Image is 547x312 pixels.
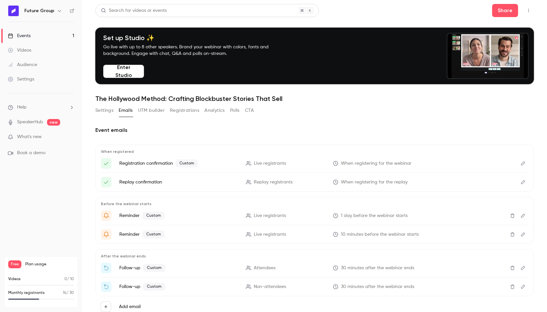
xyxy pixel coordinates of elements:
[507,281,518,292] button: Delete
[95,105,113,116] button: Settings
[17,104,27,111] span: Help
[8,260,21,268] span: Free
[254,160,286,167] span: Live registrants
[142,230,165,238] span: Custom
[143,283,165,291] span: Custom
[119,264,238,272] p: Follow-up
[142,212,165,220] span: Custom
[8,47,31,54] div: Videos
[176,159,198,167] span: Custom
[518,281,528,292] button: Edit
[119,105,132,116] button: Emails
[64,276,74,282] p: / 10
[47,119,60,126] span: new
[518,263,528,273] button: Edit
[8,33,31,39] div: Events
[101,158,528,169] li: Here's your access link to {{ event_name }}!
[8,290,45,296] p: Monthly registrants
[119,179,238,185] p: Replay confirmation
[170,105,199,116] button: Registrations
[341,160,412,167] span: When registering for the webinar
[518,210,528,221] button: Edit
[119,303,141,310] label: Add email
[119,230,238,238] p: Reminder
[518,229,528,240] button: Edit
[101,201,528,206] p: Before the webinar starts
[101,263,528,273] li: Thanks for attending {{ event_name }}
[101,7,167,14] div: Search for videos or events
[230,105,240,116] button: Polls
[8,6,19,16] img: Future Group
[103,65,144,78] button: Enter Studio
[341,265,414,272] span: 30 minutes after the webinar ends
[64,277,67,281] span: 0
[341,179,408,186] span: When registering for the replay
[119,159,238,167] p: Registration confirmation
[17,150,45,156] span: Book a demo
[63,291,66,295] span: 14
[518,158,528,169] button: Edit
[254,231,286,238] span: Live registrants
[341,231,419,238] span: 10 minutes before the webinar starts
[518,177,528,187] button: Edit
[507,210,518,221] button: Delete
[254,265,275,272] span: Attendees
[25,262,74,267] span: Plan usage
[63,290,74,296] p: / 30
[254,179,293,186] span: Replay registrants
[254,212,286,219] span: Live registrants
[101,229,528,240] li: {{ event_name }} is about to go live
[8,61,37,68] div: Audience
[138,105,165,116] button: UTM builder
[341,212,408,219] span: 1 day before the webinar starts
[101,149,528,154] p: When registered
[8,76,34,83] div: Settings
[254,283,286,290] span: Non-attendees
[119,283,238,291] p: Follow-up
[101,210,528,221] li: Get ready for '{{ event_name }}' tomorrow!
[119,212,238,220] p: Reminder
[24,8,54,14] h6: Future Group
[103,34,284,42] h4: Set up Studio ✨
[204,105,225,116] button: Analytics
[101,177,528,187] li: Here's your access link to {{ event_name }}!
[341,283,414,290] span: 30 minutes after the webinar ends
[95,126,534,134] h2: Event emails
[101,253,528,259] p: After the webinar ends
[17,119,43,126] a: SpeakerHub
[492,4,518,17] button: Share
[95,95,534,103] h1: The Hollywood Method: Crafting Blockbuster Stories That Sell
[17,133,42,140] span: What's new
[8,104,74,111] li: help-dropdown-opener
[8,276,21,282] p: Videos
[245,105,254,116] button: CTA
[143,264,165,272] span: Custom
[507,229,518,240] button: Delete
[103,44,284,57] p: Go live with up to 8 other speakers. Brand your webinar with colors, fonts and background. Engage...
[101,281,528,292] li: Watch the replay of {{ event_name }}
[507,263,518,273] button: Delete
